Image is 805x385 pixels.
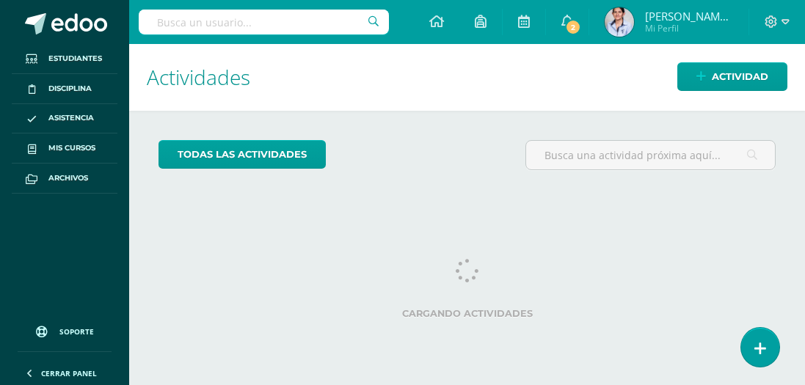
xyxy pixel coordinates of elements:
a: Mis cursos [12,133,117,164]
a: Actividad [677,62,787,91]
a: Asistencia [12,104,117,134]
a: Archivos [12,164,117,194]
img: 2f7b6a1dd1a10ecf2c11198932961ac6.png [605,7,634,37]
span: Estudiantes [48,53,102,65]
input: Busca una actividad próxima aquí... [526,141,775,169]
a: Disciplina [12,74,117,104]
span: Actividad [712,63,768,90]
span: Archivos [48,172,88,184]
a: todas las Actividades [159,140,326,169]
span: [PERSON_NAME] de [PERSON_NAME] [645,9,733,23]
span: Soporte [59,326,94,337]
a: Soporte [18,312,112,348]
span: Mis cursos [48,142,95,154]
span: Asistencia [48,112,94,124]
span: Disciplina [48,83,92,95]
label: Cargando actividades [159,308,776,319]
h1: Actividades [147,44,787,111]
span: Mi Perfil [645,22,733,34]
span: 2 [565,19,581,35]
span: Cerrar panel [41,368,97,378]
a: Estudiantes [12,44,117,74]
input: Busca un usuario... [139,10,389,34]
